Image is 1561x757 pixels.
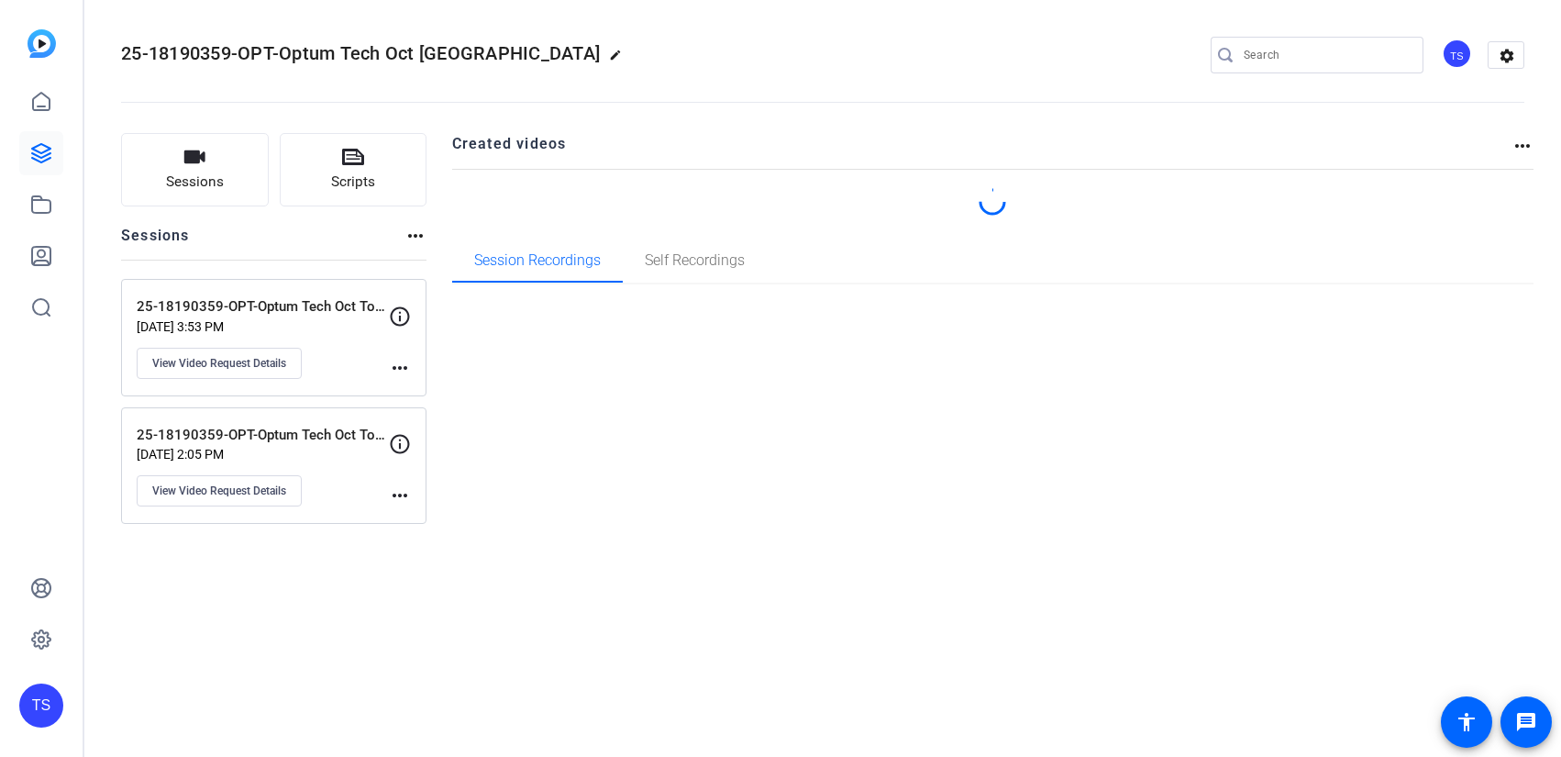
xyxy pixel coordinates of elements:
[1489,42,1525,70] mat-icon: settings
[404,225,426,247] mat-icon: more_horiz
[137,319,389,334] p: [DATE] 3:53 PM
[474,253,601,268] span: Session Recordings
[1442,39,1474,71] ngx-avatar: Tilt Studios
[452,133,1512,169] h2: Created videos
[137,447,389,462] p: [DATE] 2:05 PM
[137,475,302,507] button: View Video Request Details
[1511,135,1533,157] mat-icon: more_horiz
[121,133,269,206] button: Sessions
[121,225,190,260] h2: Sessions
[280,133,427,206] button: Scripts
[389,357,411,379] mat-icon: more_horiz
[1442,39,1472,69] div: TS
[389,484,411,507] mat-icon: more_horiz
[121,42,600,64] span: 25-18190359-OPT-Optum Tech Oct [GEOGRAPHIC_DATA]
[152,356,286,371] span: View Video Request Details
[152,484,286,498] span: View Video Request Details
[645,253,745,268] span: Self Recordings
[137,296,389,317] p: 25-18190359-OPT-Optum Tech Oct Town Hall r2
[1244,44,1409,66] input: Search
[1456,711,1478,733] mat-icon: accessibility
[137,348,302,379] button: View Video Request Details
[1515,711,1537,733] mat-icon: message
[166,172,224,193] span: Sessions
[331,172,375,193] span: Scripts
[19,684,63,728] div: TS
[609,49,631,71] mat-icon: edit
[137,425,389,446] p: 25-18190359-OPT-Optum Tech Oct Town Hall self-reco
[28,29,56,58] img: blue-gradient.svg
